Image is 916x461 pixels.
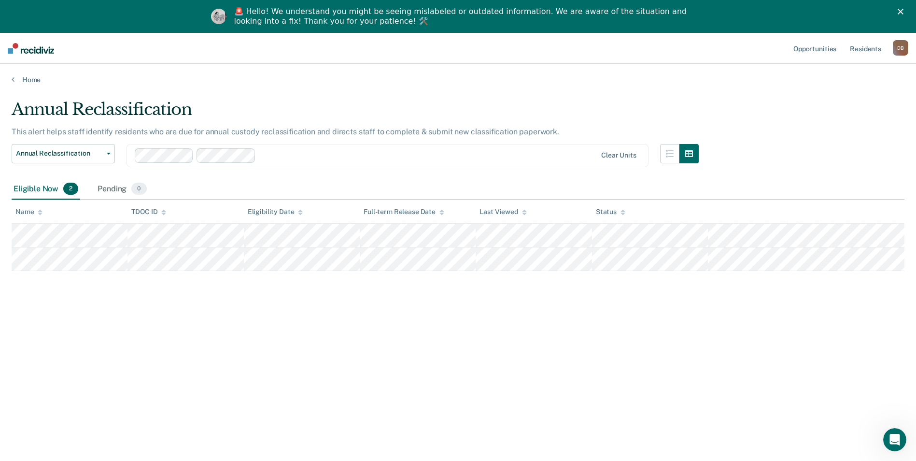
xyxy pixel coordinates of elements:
span: Annual Reclassification [16,149,103,158]
p: This alert helps staff identify residents who are due for annual custody reclassification and dir... [12,127,559,136]
div: Name [15,208,42,216]
img: Profile image for Kim [211,9,226,24]
div: TDOC ID [131,208,166,216]
button: DB [893,40,908,56]
div: Pending0 [96,179,148,200]
div: Annual Reclassification [12,100,699,127]
div: Eligibility Date [248,208,303,216]
span: 0 [131,183,146,195]
div: Last Viewed [479,208,526,216]
iframe: Intercom live chat [883,428,906,451]
span: 2 [63,183,78,195]
div: Status [596,208,625,216]
a: Home [12,75,904,84]
a: Residents [848,33,883,64]
div: D B [893,40,908,56]
div: 🚨 Hello! We understand you might be seeing mislabeled or outdated information. We are aware of th... [234,7,690,26]
button: Annual Reclassification [12,144,115,163]
img: Recidiviz [8,43,54,54]
a: Opportunities [791,33,838,64]
div: Clear units [601,151,636,159]
div: Eligible Now2 [12,179,80,200]
div: Full-term Release Date [364,208,444,216]
div: Close [898,9,907,14]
